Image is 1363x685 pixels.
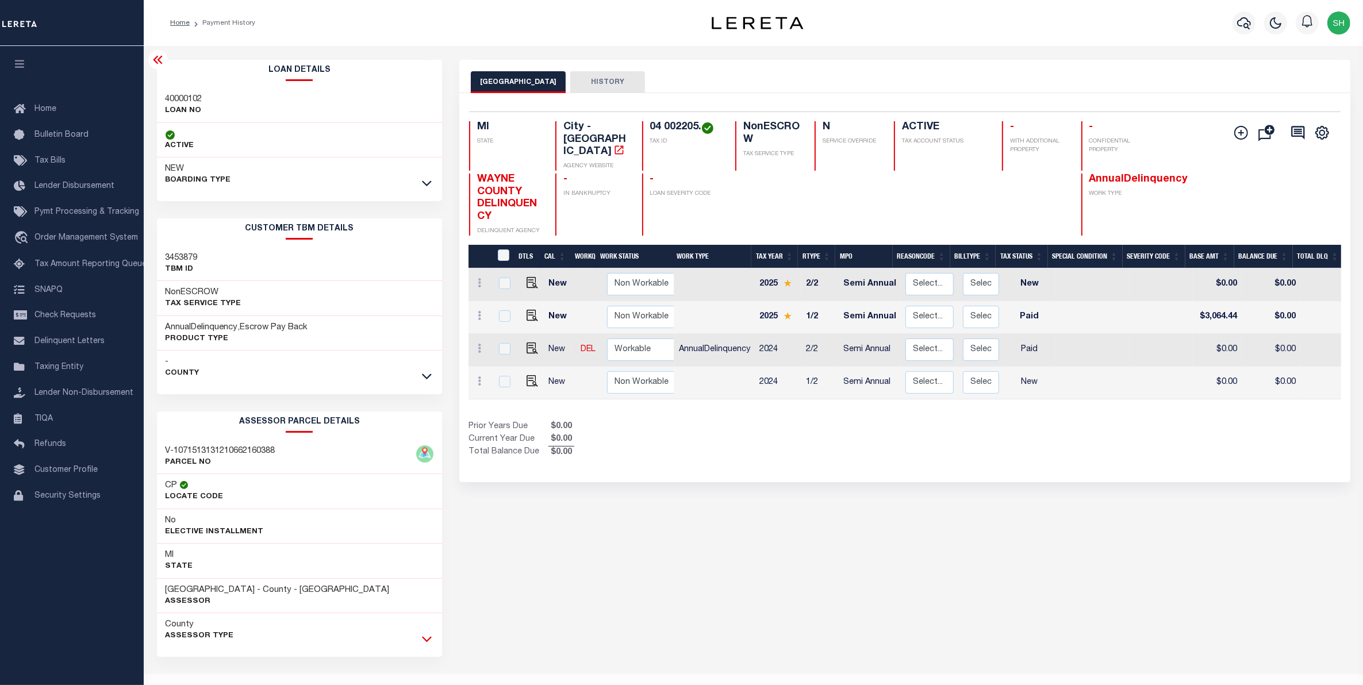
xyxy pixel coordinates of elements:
[166,163,231,175] h3: NEW
[674,334,755,367] td: AnnualDelinquency
[1010,137,1068,155] p: WITH ADDITIONAL PROPERTY
[571,245,596,268] th: WorkQ
[544,334,575,367] td: New
[166,94,202,105] h3: 40000102
[798,245,835,268] th: RType: activate to sort column ascending
[469,433,548,446] td: Current Year Due
[166,596,390,607] p: Assessor
[34,182,114,190] span: Lender Disbursement
[544,367,575,399] td: New
[166,526,264,538] p: Elective Installment
[34,466,98,474] span: Customer Profile
[166,630,234,642] p: Assessor Type
[1193,268,1242,301] td: $0.00
[784,312,792,320] img: Star.svg
[477,137,542,146] p: STATE
[34,105,56,113] span: Home
[801,301,839,334] td: 1/2
[157,60,443,81] h2: Loan Details
[1293,245,1343,268] th: Total DLQ: activate to sort column ascending
[1089,122,1093,132] span: -
[166,549,193,561] h3: MI
[471,71,566,93] button: [GEOGRAPHIC_DATA]
[34,157,66,165] span: Tax Bills
[1010,122,1014,132] span: -
[1234,245,1293,268] th: Balance Due: activate to sort column ascending
[166,619,234,630] h3: County
[1123,245,1185,268] th: Severity Code: activate to sort column ascending
[490,245,514,268] th: &nbsp;
[801,367,839,399] td: 1/2
[1193,367,1242,399] td: $0.00
[166,105,202,117] p: LOAN NO
[650,137,722,146] p: TAX ID
[548,421,574,433] span: $0.00
[166,333,308,345] p: Product Type
[548,447,574,459] span: $0.00
[34,260,147,268] span: Tax Amount Reporting Queue
[34,234,138,242] span: Order Management System
[563,162,628,171] p: AGENCY WEBSITE
[166,264,198,275] p: TBM ID
[1048,245,1123,268] th: Special Condition: activate to sort column ascending
[469,446,548,459] td: Total Balance Due
[166,561,193,572] p: State
[563,121,628,159] h4: City - [GEOGRAPHIC_DATA]
[839,301,901,334] td: Semi Annual
[1089,174,1188,184] span: AnnualDelinquency
[1089,190,1154,198] p: WORK TYPE
[650,190,722,198] p: LOAN SEVERITY CODE
[1089,137,1154,155] p: CONFIDENTIAL PROPERTY
[166,515,176,526] h3: No
[469,421,548,433] td: Prior Years Due
[1242,367,1300,399] td: $0.00
[581,345,596,353] a: DEL
[1004,367,1055,399] td: New
[801,268,839,301] td: 2/2
[755,301,801,334] td: 2025
[34,208,139,216] span: Pymt Processing & Tracking
[166,140,194,152] p: ACTIVE
[1242,268,1300,301] td: $0.00
[1327,11,1350,34] img: svg+xml;base64,PHN2ZyB4bWxucz0iaHR0cDovL3d3dy53My5vcmcvMjAwMC9zdmciIHBvaW50ZXItZXZlbnRzPSJub25lIi...
[751,245,798,268] th: Tax Year: activate to sort column ascending
[34,131,89,139] span: Bulletin Board
[839,268,901,301] td: Semi Annual
[14,231,32,246] i: travel_explore
[34,337,105,345] span: Delinquent Letters
[755,334,801,367] td: 2024
[544,301,575,334] td: New
[166,491,224,503] p: Locate Code
[784,279,792,287] img: Star.svg
[1193,334,1242,367] td: $0.00
[166,368,199,379] p: County
[477,121,542,134] h4: MI
[166,298,241,310] p: Tax Service Type
[34,492,101,500] span: Security Settings
[477,227,542,236] p: DELINQUENT AGENCY
[548,433,574,446] span: $0.00
[743,121,801,146] h4: NonESCROW
[34,311,96,320] span: Check Requests
[801,334,839,367] td: 2/2
[835,245,893,268] th: MPO
[166,252,198,264] h3: 3453879
[34,389,133,397] span: Lender Non-Disbursement
[563,190,628,198] p: IN BANKRUPTCY
[166,445,275,457] h3: V-1071513131210662160388
[166,356,199,368] h3: -
[996,245,1048,268] th: Tax Status: activate to sort column ascending
[1004,334,1055,367] td: Paid
[755,367,801,399] td: 2024
[469,245,490,268] th: &nbsp;&nbsp;&nbsp;&nbsp;&nbsp;&nbsp;&nbsp;&nbsp;&nbsp;&nbsp;
[1242,334,1300,367] td: $0.00
[170,20,190,26] a: Home
[823,137,880,146] p: SERVICE OVERRIDE
[544,268,575,301] td: New
[166,175,231,186] p: BOARDING TYPE
[570,71,645,93] button: HISTORY
[902,137,988,146] p: TAX ACCOUNT STATUS
[540,245,571,268] th: CAL: activate to sort column ascending
[157,218,443,240] h2: CUSTOMER TBM DETAILS
[596,245,674,268] th: Work Status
